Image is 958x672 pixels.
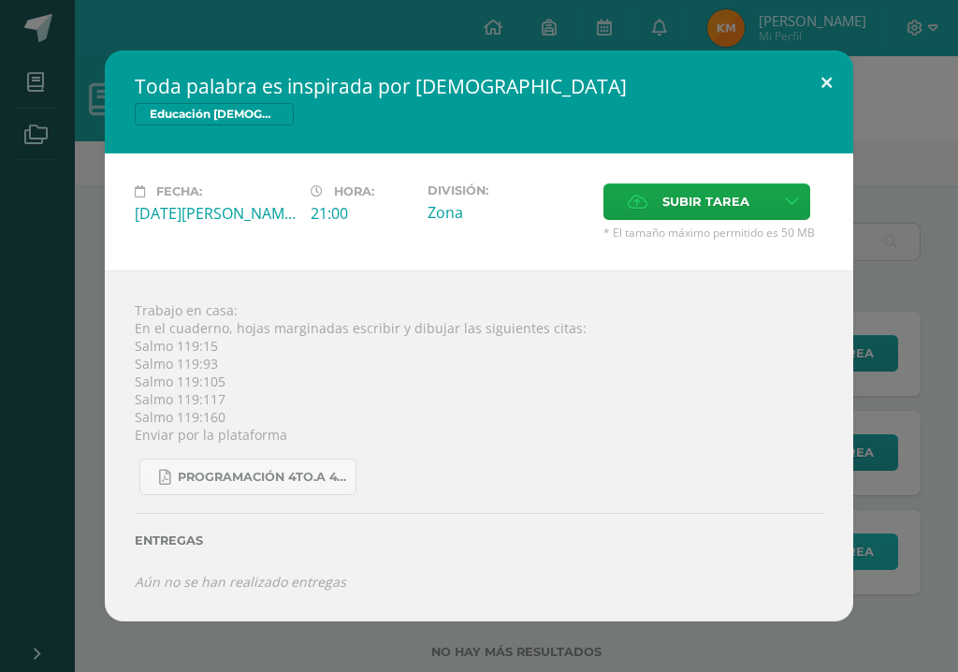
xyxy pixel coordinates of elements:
[178,470,346,485] span: Programación 4to.A 4ta Unidad 2025.pdf
[105,270,853,621] div: Trabajo en casa: En el cuaderno, hojas marginadas escribir y dibujar las siguientes citas: Salmo ...
[156,184,202,198] span: Fecha:
[603,225,823,241] span: * El tamaño máximo permitido es 50 MB
[662,184,749,219] span: Subir tarea
[135,203,296,224] div: [DATE][PERSON_NAME]
[428,202,588,223] div: Zona
[311,203,413,224] div: 21:00
[135,533,823,548] label: Entregas
[135,73,823,99] h2: Toda palabra es inspirada por [DEMOGRAPHIC_DATA]
[334,184,374,198] span: Hora:
[428,183,588,197] label: División:
[135,103,294,125] span: Educación [DEMOGRAPHIC_DATA]
[800,51,853,114] button: Close (Esc)
[135,573,346,591] i: Aún no se han realizado entregas
[139,459,356,495] a: Programación 4to.A 4ta Unidad 2025.pdf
